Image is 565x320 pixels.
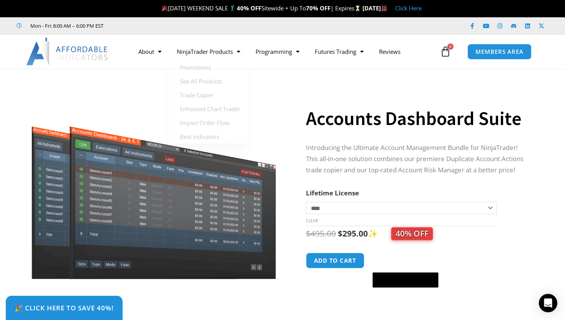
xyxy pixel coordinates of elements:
[6,296,123,320] a: 🎉 Click Here to save 40%!
[169,88,248,102] a: Trade Copier
[169,60,248,143] ul: NinjaTrader Products
[381,5,387,11] img: 🏭
[28,21,103,30] span: Mon - Fri: 8:00 AM – 6:00 PM EST
[372,272,439,288] button: Buy with GPay
[169,43,248,60] a: NinjaTrader Products
[338,228,342,239] span: $
[391,227,433,240] span: 40% OFF
[306,253,364,268] button: Add to cart
[169,102,248,116] a: Enhanced Chart Trader
[395,4,422,12] a: Click Here
[306,4,331,12] strong: 70% OFF
[467,44,532,60] a: MEMBERS AREA
[447,43,454,50] span: 0
[429,40,462,63] a: 0
[306,228,336,239] bdi: 495.00
[362,4,387,12] strong: [DATE]
[306,228,311,239] span: $
[306,218,318,223] a: Clear options
[237,4,261,12] strong: 40% OFF
[26,38,109,65] img: LogoAI | Affordable Indicators – NinjaTrader
[338,228,368,239] bdi: 295.00
[169,74,248,88] a: See All Products
[306,188,359,197] label: Lifetime License
[539,294,557,312] div: Open Intercom Messenger
[169,60,248,74] a: Promotions
[131,43,438,60] nav: Menu
[371,252,440,270] iframe: Secure express checkout frame
[355,5,361,11] img: ⌛
[248,43,307,60] a: Programming
[160,4,362,12] span: [DATE] WEEKEND SALE 🏌️‍♂️ Sitewide + Up To | Expires
[169,116,248,130] a: Impact Order Flow
[131,43,169,60] a: About
[15,305,114,311] span: 🎉 Click Here to save 40%!
[306,105,530,132] h1: Accounts Dashboard Suite
[307,43,371,60] a: Futures Trading
[169,130,248,143] a: Best Indicators
[368,228,433,239] span: ✨
[306,142,530,176] p: Introducing the Ultimate Account Management Bundle for NinjaTrader! This all-in-one solution comb...
[475,49,523,55] span: MEMBERS AREA
[371,43,408,60] a: Reviews
[114,22,229,30] iframe: Customer reviews powered by Trustpilot
[162,5,168,11] img: 🎉
[306,293,530,299] iframe: PayPal Message 1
